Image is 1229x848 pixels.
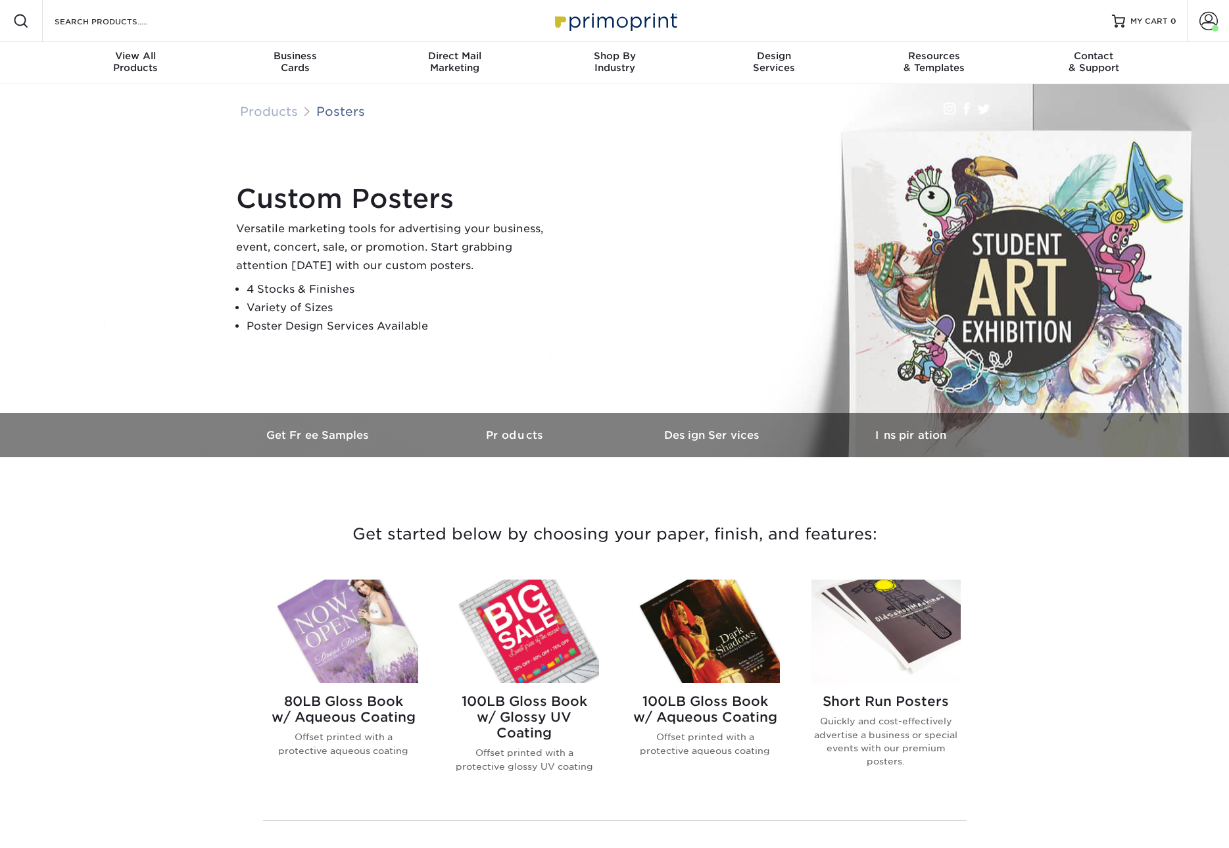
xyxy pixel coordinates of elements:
[631,693,780,725] h2: 100LB Gloss Book w/ Aqueous Coating
[53,13,181,29] input: SEARCH PRODUCTS.....
[694,42,854,84] a: DesignServices
[631,580,780,683] img: 100LB Gloss Book<br/>w/ Aqueous Coating Posters
[615,429,812,441] h3: Design Services
[247,280,565,299] li: 4 Stocks & Finishes
[811,714,961,768] p: Quickly and cost-effectively advertise a business or special events with our premium posters.
[811,580,961,794] a: Short Run Posters Posters Short Run Posters Quickly and cost-effectively advertise a business or ...
[236,183,565,214] h1: Custom Posters
[247,299,565,317] li: Variety of Sizes
[1130,16,1168,27] span: MY CART
[811,693,961,709] h2: Short Run Posters
[375,42,535,84] a: Direct MailMarketing
[1170,16,1176,26] span: 0
[694,50,854,74] div: Services
[56,50,216,74] div: Products
[220,413,418,457] a: Get Free Samples
[812,429,1009,441] h3: Inspiration
[418,413,615,457] a: Products
[631,730,780,757] p: Offset printed with a protective aqueous coating
[535,50,694,62] span: Shop By
[56,50,216,62] span: View All
[854,50,1014,62] span: Resources
[236,220,565,275] p: Versatile marketing tools for advertising your business, event, concert, sale, or promotion. Star...
[854,50,1014,74] div: & Templates
[535,42,694,84] a: Shop ByIndustry
[450,746,599,773] p: Offset printed with a protective glossy UV coating
[215,42,375,84] a: BusinessCards
[240,104,298,118] a: Products
[375,50,535,62] span: Direct Mail
[269,580,418,794] a: 80LB Gloss Book<br/>w/ Aqueous Coating Posters 80LB Gloss Bookw/ Aqueous Coating Offset printed w...
[450,693,599,741] h2: 100LB Gloss Book w/ Glossy UV Coating
[269,730,418,757] p: Offset printed with a protective aqueous coating
[450,580,599,794] a: 100LB Gloss Book<br/>w/ Glossy UV Coating Posters 100LB Gloss Bookw/ Glossy UV Coating Offset pri...
[269,693,418,725] h2: 80LB Gloss Book w/ Aqueous Coating
[631,580,780,794] a: 100LB Gloss Book<br/>w/ Aqueous Coating Posters 100LB Gloss Bookw/ Aqueous Coating Offset printed...
[215,50,375,62] span: Business
[535,50,694,74] div: Industry
[450,580,599,683] img: 100LB Gloss Book<br/>w/ Glossy UV Coating Posters
[854,42,1014,84] a: Resources& Templates
[269,580,418,683] img: 80LB Gloss Book<br/>w/ Aqueous Coating Posters
[549,7,681,35] img: Primoprint
[375,50,535,74] div: Marketing
[812,413,1009,457] a: Inspiration
[615,413,812,457] a: Design Services
[1014,50,1174,74] div: & Support
[1014,50,1174,62] span: Contact
[247,317,565,336] li: Poster Design Services Available
[316,104,365,118] a: Posters
[418,429,615,441] h3: Products
[56,42,216,84] a: View AllProducts
[215,50,375,74] div: Cards
[1014,42,1174,84] a: Contact& Support
[230,505,1000,564] h3: Get started below by choosing your paper, finish, and features:
[220,429,418,441] h3: Get Free Samples
[811,580,961,683] img: Short Run Posters Posters
[694,50,854,62] span: Design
